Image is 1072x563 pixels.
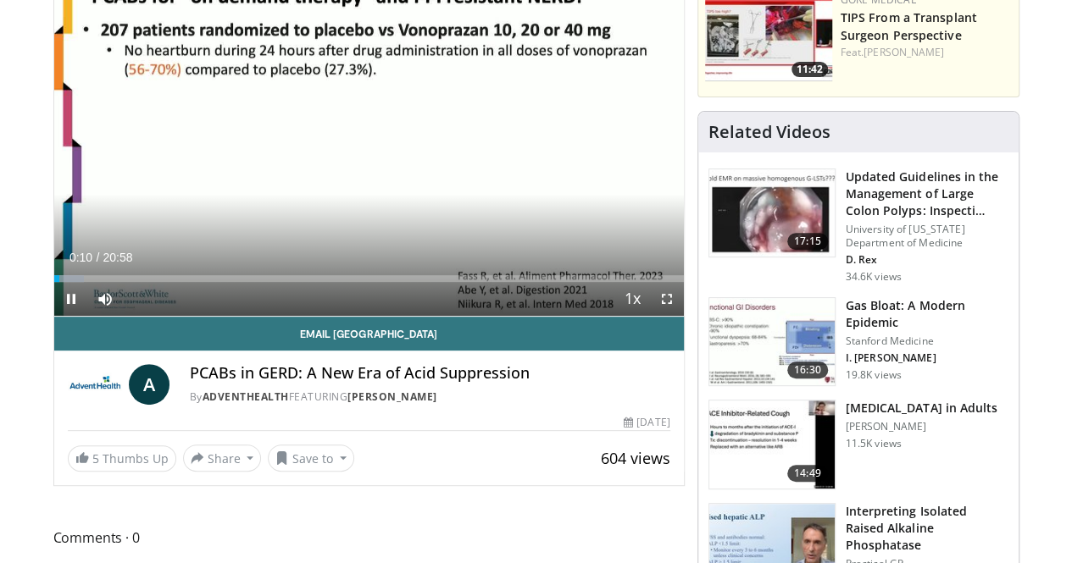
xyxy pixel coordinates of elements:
[846,270,902,284] p: 34.6K views
[347,389,437,404] a: [PERSON_NAME]
[190,364,670,383] h4: PCABs in GERD: A New Era of Acid Suppression
[54,275,684,282] div: Progress Bar
[68,364,122,405] img: AdventHealth
[708,168,1008,284] a: 17:15 Updated Guidelines in the Management of Large Colon Polyps: Inspecti… University of [US_STA...
[183,444,262,472] button: Share
[708,297,1008,387] a: 16:30 Gas Bloat: A Modern Epidemic Stanford Medicine I. [PERSON_NAME] 19.8K views
[103,251,132,264] span: 20:58
[624,415,669,430] div: [DATE]
[708,400,1008,489] a: 14:49 [MEDICAL_DATA] in Adults [PERSON_NAME] 11.5K views
[268,444,354,472] button: Save to
[846,297,1008,331] h3: Gas Bloat: A Modern Epidemic
[709,169,835,257] img: dfcfcb0d-b871-4e1a-9f0c-9f64970f7dd8.150x105_q85_crop-smart_upscale.jpg
[792,62,828,77] span: 11:42
[708,122,830,142] h4: Related Videos
[846,351,1008,365] p: I. [PERSON_NAME]
[68,445,176,472] a: 5 Thumbs Up
[616,282,650,316] button: Playback Rate
[601,448,670,468] span: 604 views
[846,168,1008,219] h3: Updated Guidelines in the Management of Large Colon Polyps: Inspecti…
[709,400,835,488] img: 11950cd4-d248-4755-8b98-ec337be04c84.150x105_q85_crop-smart_upscale.jpg
[846,334,1008,348] p: Stanford Medicine
[54,282,88,316] button: Pause
[53,527,685,549] span: Comments 0
[203,389,289,404] a: AdventHealth
[864,45,944,59] a: [PERSON_NAME]
[650,282,684,316] button: Fullscreen
[129,364,169,405] a: A
[92,450,99,466] span: 5
[54,317,684,350] a: Email [GEOGRAPHIC_DATA]
[846,503,1008,554] h3: Interpreting Isolated Raised Alkaline Phosphatase
[97,251,100,264] span: /
[69,251,92,264] span: 0:10
[846,223,1008,250] p: University of [US_STATE] Department of Medicine
[709,298,835,386] img: 480ec31d-e3c1-475b-8289-0a0659db689a.150x105_q85_crop-smart_upscale.jpg
[846,420,997,433] p: [PERSON_NAME]
[787,362,828,378] span: 16:30
[846,437,902,450] p: 11.5K views
[787,233,828,250] span: 17:15
[846,253,1008,267] p: D. Rex
[841,9,977,43] a: TIPS From a Transplant Surgeon Perspective
[190,389,670,405] div: By FEATURING
[846,400,997,417] h3: [MEDICAL_DATA] in Adults
[846,368,902,382] p: 19.8K views
[88,282,122,316] button: Mute
[787,465,828,482] span: 14:49
[841,45,1012,60] div: Feat.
